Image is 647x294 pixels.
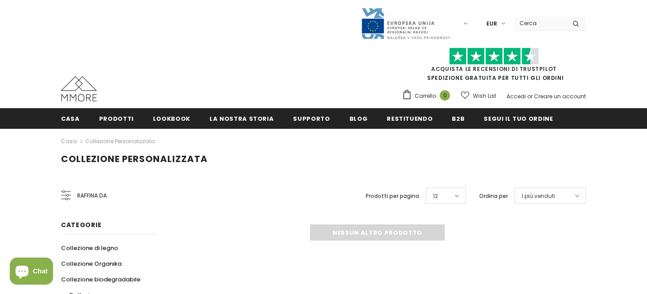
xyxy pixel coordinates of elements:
a: Collezione personalizzata [85,137,155,145]
a: Carrello 0 [402,89,455,103]
span: I più venduti [522,192,555,201]
span: Segui il tuo ordine [484,114,553,123]
a: Lookbook [153,108,190,128]
span: Blog [350,114,368,123]
img: Javni Razpis [361,7,450,40]
img: Casi MMORE [61,76,97,101]
a: Segui il tuo ordine [484,108,553,128]
a: La nostra storia [210,108,274,128]
input: Search Site [514,17,566,30]
a: supporto [293,108,330,128]
a: Collezione Organika [61,256,122,272]
span: Casa [61,114,80,123]
span: 12 [433,192,438,201]
span: Collezione biodegradabile [61,275,140,284]
span: supporto [293,114,330,123]
a: B2B [452,108,464,128]
span: Raffina da [77,191,107,201]
span: Collezione di legno [61,244,118,252]
span: Restituendo [387,114,433,123]
span: SPEDIZIONE GRATUITA PER TUTTI GLI ORDINI [402,52,586,82]
a: Creare un account [534,92,586,100]
a: Casa [61,136,77,147]
span: Wish List [473,92,496,101]
span: Collezione Organika [61,259,122,268]
span: Lookbook [153,114,190,123]
span: La nostra storia [210,114,274,123]
a: Collezione di legno [61,240,118,256]
label: Prodotti per pagina [366,192,419,201]
span: B2B [452,114,464,123]
inbox-online-store-chat: Shopify online store chat [7,258,56,287]
a: Prodotti [99,108,134,128]
a: Acquista le recensioni di TrustPilot [431,65,557,73]
a: Javni Razpis [361,19,450,27]
label: Ordina per [479,192,508,201]
img: Fidati di Pilot Stars [449,48,539,65]
span: Carrello [415,92,436,101]
span: Categorie [61,220,101,229]
a: Blog [350,108,368,128]
a: Collezione biodegradabile [61,272,140,287]
a: Casa [61,108,80,128]
a: Wish List [461,88,496,104]
span: or [527,92,533,100]
span: Collezione personalizzata [61,153,208,165]
span: Prodotti [99,114,134,123]
a: Restituendo [387,108,433,128]
a: Accedi [507,92,526,100]
span: EUR [486,19,497,28]
span: 0 [440,90,450,101]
